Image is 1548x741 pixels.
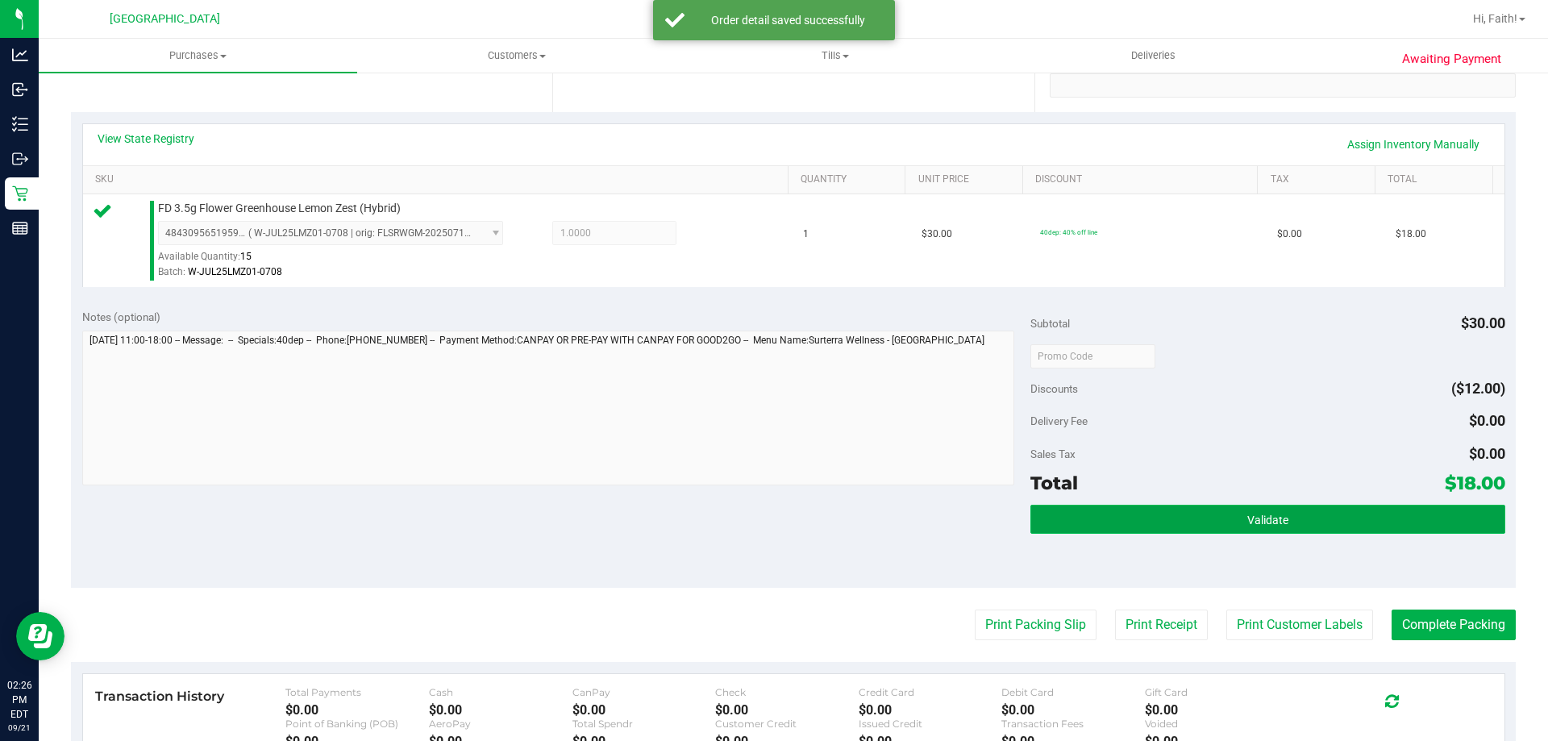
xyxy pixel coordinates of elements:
[1388,173,1486,186] a: Total
[1145,718,1288,730] div: Voided
[1445,472,1505,494] span: $18.00
[429,702,572,718] div: $0.00
[1271,173,1369,186] a: Tax
[676,39,994,73] a: Tills
[1030,374,1078,403] span: Discounts
[1226,610,1373,640] button: Print Customer Labels
[1473,12,1517,25] span: Hi, Faith!
[285,686,429,698] div: Total Payments
[572,686,716,698] div: CanPay
[1451,380,1505,397] span: ($12.00)
[357,39,676,73] a: Customers
[676,48,993,63] span: Tills
[39,48,357,63] span: Purchases
[1035,173,1251,186] a: Discount
[12,185,28,202] inline-svg: Retail
[859,718,1002,730] div: Issued Credit
[1337,131,1490,158] a: Assign Inventory Manually
[12,81,28,98] inline-svg: Inbound
[1001,702,1145,718] div: $0.00
[39,39,357,73] a: Purchases
[994,39,1313,73] a: Deliveries
[12,47,28,63] inline-svg: Analytics
[1145,686,1288,698] div: Gift Card
[1040,228,1097,236] span: 40dep: 40% off line
[110,12,220,26] span: [GEOGRAPHIC_DATA]
[1145,702,1288,718] div: $0.00
[1030,317,1070,330] span: Subtotal
[240,251,252,262] span: 15
[715,718,859,730] div: Customer Credit
[1109,48,1197,63] span: Deliveries
[188,266,282,277] span: W-JUL25LMZ01-0708
[7,722,31,734] p: 09/21
[16,612,64,660] iframe: Resource center
[975,610,1096,640] button: Print Packing Slip
[1469,412,1505,429] span: $0.00
[715,686,859,698] div: Check
[572,718,716,730] div: Total Spendr
[1001,718,1145,730] div: Transaction Fees
[1247,514,1288,527] span: Validate
[918,173,1017,186] a: Unit Price
[1001,686,1145,698] div: Debit Card
[922,227,952,242] span: $30.00
[98,131,194,147] a: View State Registry
[1030,505,1504,534] button: Validate
[82,310,160,323] span: Notes (optional)
[1115,610,1208,640] button: Print Receipt
[158,266,185,277] span: Batch:
[285,718,429,730] div: Point of Banking (POB)
[12,220,28,236] inline-svg: Reports
[1402,50,1501,69] span: Awaiting Payment
[358,48,675,63] span: Customers
[801,173,899,186] a: Quantity
[1469,445,1505,462] span: $0.00
[1030,472,1078,494] span: Total
[158,245,521,277] div: Available Quantity:
[803,227,809,242] span: 1
[12,116,28,132] inline-svg: Inventory
[1030,448,1076,460] span: Sales Tax
[1030,344,1155,368] input: Promo Code
[715,702,859,718] div: $0.00
[1277,227,1302,242] span: $0.00
[12,151,28,167] inline-svg: Outbound
[693,12,883,28] div: Order detail saved successfully
[859,686,1002,698] div: Credit Card
[572,702,716,718] div: $0.00
[859,702,1002,718] div: $0.00
[429,686,572,698] div: Cash
[1392,610,1516,640] button: Complete Packing
[285,702,429,718] div: $0.00
[7,678,31,722] p: 02:26 PM EDT
[1461,314,1505,331] span: $30.00
[429,718,572,730] div: AeroPay
[158,201,401,216] span: FD 3.5g Flower Greenhouse Lemon Zest (Hybrid)
[1030,414,1088,427] span: Delivery Fee
[95,173,781,186] a: SKU
[1396,227,1426,242] span: $18.00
